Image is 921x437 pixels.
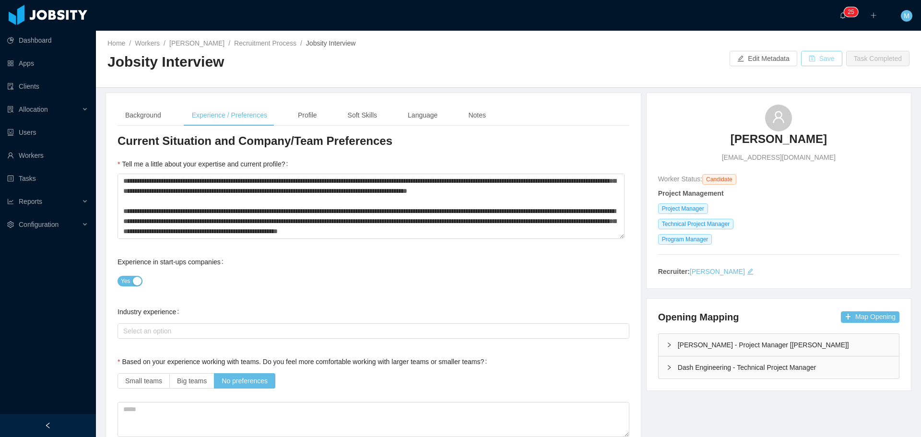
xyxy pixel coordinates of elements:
span: Jobsity Interview [306,39,355,47]
i: icon: line-chart [7,198,14,205]
div: Select an option [123,326,619,336]
i: icon: setting [7,221,14,228]
span: Project Manager [658,203,708,214]
div: Soft Skills [340,105,385,126]
a: Recruitment Process [234,39,296,47]
i: icon: solution [7,106,14,113]
input: Industry experience [120,325,126,337]
label: Tell me a little about your expertise and current profile? [118,160,292,168]
textarea: Tell me a little about your expertise and current profile? [118,174,625,239]
strong: Project Management [658,189,724,197]
span: Program Manager [658,234,712,245]
span: Reports [19,198,42,205]
h2: Jobsity Interview [107,52,508,72]
button: Experience in start-ups companies [118,276,142,286]
button: icon: saveSave [801,51,842,66]
div: icon: rightDash Engineering - Technical Project Manager [659,356,899,378]
a: icon: pie-chartDashboard [7,31,88,50]
a: [PERSON_NAME] [169,39,224,47]
div: icon: right[PERSON_NAME] - Project Manager [[PERSON_NAME]] [659,334,899,356]
strong: Recruiter: [658,268,690,275]
i: icon: edit [747,268,754,275]
span: / [228,39,230,47]
span: Yes [121,276,130,286]
a: Workers [135,39,160,47]
i: icon: plus [870,12,877,19]
span: Small teams [125,377,162,385]
a: Home [107,39,125,47]
span: Configuration [19,221,59,228]
i: icon: user [772,110,785,124]
p: 2 [848,7,851,17]
h3: [PERSON_NAME] [731,131,827,147]
div: Profile [290,105,325,126]
i: icon: right [666,365,672,370]
div: Background [118,105,169,126]
button: icon: plusMap Opening [841,311,899,323]
span: Technical Project Manager [658,219,733,229]
label: Industry experience [118,308,183,316]
div: Notes [460,105,494,126]
sup: 25 [844,7,858,17]
span: / [129,39,131,47]
span: M [904,10,909,22]
a: icon: robotUsers [7,123,88,142]
span: Allocation [19,106,48,113]
p: 5 [851,7,854,17]
span: Candidate [702,174,736,185]
a: [PERSON_NAME] [731,131,827,153]
button: icon: editEdit Metadata [730,51,797,66]
span: No preferences [222,377,268,385]
h3: Current Situation and Company/Team Preferences [118,133,629,149]
a: icon: auditClients [7,77,88,96]
button: Task Completed [846,51,909,66]
h4: Opening Mapping [658,310,739,324]
a: icon: appstoreApps [7,54,88,73]
div: Experience / Preferences [184,105,275,126]
i: icon: bell [839,12,846,19]
a: icon: profileTasks [7,169,88,188]
span: [EMAIL_ADDRESS][DOMAIN_NAME] [722,153,836,163]
a: icon: userWorkers [7,146,88,165]
label: Based on your experience working with teams. Do you feel more comfortable working with larger tea... [118,358,491,366]
div: Language [400,105,445,126]
span: Big teams [177,377,207,385]
label: Experience in start-ups companies [118,258,227,266]
i: icon: right [666,342,672,348]
span: Worker Status: [658,175,702,183]
span: / [164,39,165,47]
a: [PERSON_NAME] [690,268,745,275]
span: / [300,39,302,47]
